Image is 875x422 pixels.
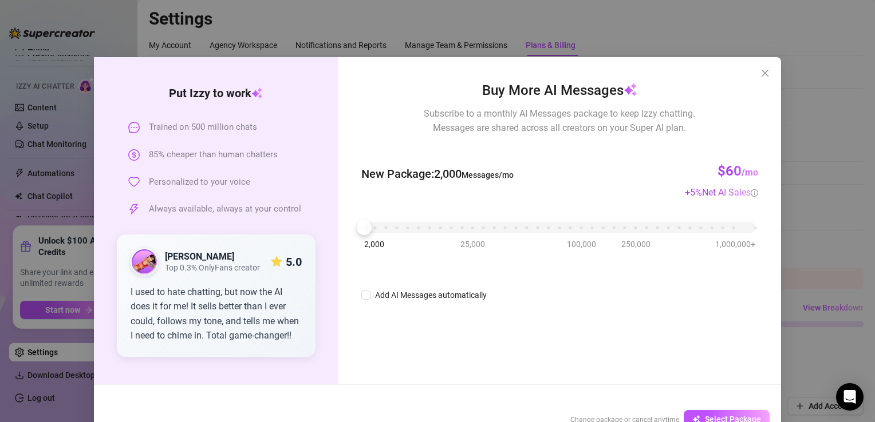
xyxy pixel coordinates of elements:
[128,149,140,161] span: dollar
[128,176,140,188] span: heart
[702,185,758,200] div: Net AI Sales
[165,251,234,262] strong: [PERSON_NAME]
[149,176,250,189] span: Personalized to your voice
[424,106,695,135] span: Subscribe to a monthly AI Messages package to keep Izzy chatting. Messages are shared across all ...
[165,263,260,273] span: Top 0.3% OnlyFans creator
[751,189,758,197] span: info-circle
[286,255,302,269] strong: 5.0
[756,64,774,82] button: Close
[128,204,140,215] span: thunderbolt
[836,383,864,411] div: Open Intercom Messenger
[149,202,301,216] span: Always available, always at your control
[462,170,514,180] span: Messages/mo
[742,167,758,178] span: /mo
[685,187,758,198] span: + 5 %
[375,289,487,301] div: Add AI Messages automatically
[364,238,384,250] span: 2,000
[149,148,278,162] span: 85% cheaper than human chatters
[621,238,651,250] span: 250,000
[718,162,758,181] h3: $60
[149,121,257,134] span: Trained on 500 million chats
[132,249,157,274] img: public
[715,238,755,250] span: 1,000,000+
[460,238,485,250] span: 25,000
[760,69,770,78] span: close
[169,86,263,100] strong: Put Izzy to work
[567,238,596,250] span: 100,000
[131,285,302,343] div: I used to hate chatting, but now the AI does it for me! It sells better than I ever could, follow...
[482,80,637,102] span: Buy More AI Messages
[756,69,774,78] span: Close
[271,256,282,268] span: star
[128,122,140,133] span: message
[361,165,514,183] span: New Package : 2,000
